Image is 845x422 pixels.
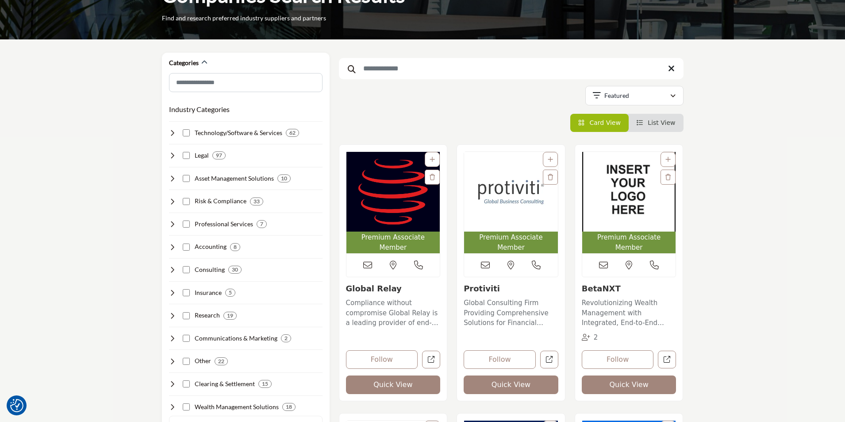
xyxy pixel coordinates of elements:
[464,298,558,328] p: Global Consulting Firm Providing Comprehensive Solutions for Financial Institutions Protiviti pro...
[195,197,246,205] h4: Risk & Compliance: Helping securities industry firms manage risk, ensure compliance, and prevent ...
[582,152,676,253] a: Open Listing in new tab
[346,296,441,328] a: Compliance without compromise Global Relay is a leading provider of end-to-end compliance solutio...
[195,265,225,274] h4: Consulting: Providing strategic, operational, and technical consulting services to securities ind...
[346,152,440,253] a: Open Listing in new tab
[183,403,190,410] input: Select Wealth Management Solutions checkbox
[229,290,232,296] b: 5
[464,152,558,253] a: Open Listing in new tab
[258,380,272,388] div: 15 Results For Clearing & Settlement
[183,266,190,273] input: Select Consulting checkbox
[637,119,676,126] a: View List
[570,114,629,132] li: Card View
[183,380,190,387] input: Select Clearing & Settlement checkbox
[281,334,291,342] div: 2 Results For Communications & Marketing
[582,350,654,369] button: Follow
[183,198,190,205] input: Select Risk & Compliance checkbox
[250,197,263,205] div: 33 Results For Risk & Compliance
[169,73,323,92] input: Search Category
[604,91,629,100] p: Featured
[183,129,190,136] input: Select Technology/Software & Services checkbox
[665,156,671,163] a: Add To List
[183,289,190,296] input: Select Insurance checkbox
[346,350,418,369] button: Follow
[464,296,558,328] a: Global Consulting Firm Providing Comprehensive Solutions for Financial Institutions Protiviti pro...
[658,351,676,369] a: Open betanxt in new tab
[548,156,553,163] a: Add To List
[223,312,237,320] div: 19 Results For Research
[234,244,237,250] b: 8
[195,356,211,365] h4: Other: Encompassing various other services and organizations supporting the securities industry e...
[260,221,263,227] b: 7
[578,119,621,126] a: View Card
[582,284,676,294] h3: BetaNXT
[228,266,242,274] div: 30 Results For Consulting
[195,334,277,343] h4: Communications & Marketing: Delivering marketing, public relations, and investor relations servic...
[430,156,435,163] a: Add To List
[629,114,684,132] li: List View
[284,335,288,341] b: 2
[585,86,684,105] button: Featured
[195,151,209,160] h4: Legal: Providing legal advice, compliance support, and litigation services to securities industry...
[648,119,675,126] span: List View
[162,14,326,23] p: Find and research preferred industry suppliers and partners
[348,232,438,252] span: Premium Associate Member
[339,58,684,79] input: Search Keyword
[286,129,299,137] div: 62 Results For Technology/Software & Services
[589,119,620,126] span: Card View
[225,289,235,297] div: 5 Results For Insurance
[195,288,222,297] h4: Insurance: Offering insurance solutions to protect securities industry firms from various risks.
[282,403,296,411] div: 18 Results For Wealth Management Solutions
[183,221,190,228] input: Select Professional Services checkbox
[10,399,23,412] button: Consent Preferences
[582,376,676,394] button: Quick View
[227,313,233,319] b: 19
[464,284,558,294] h3: Protiviti
[195,174,274,183] h4: Asset Management Solutions: Offering investment strategies, portfolio management, and performance...
[464,376,558,394] button: Quick View
[195,220,253,228] h4: Professional Services: Delivering staffing, training, and outsourcing services to support securit...
[346,284,441,294] h3: Global Relay
[183,175,190,182] input: Select Asset Management Solutions checkbox
[230,243,240,251] div: 8 Results For Accounting
[169,104,230,115] button: Industry Categories
[262,381,268,387] b: 15
[584,232,674,252] span: Premium Associate Member
[346,284,402,293] a: Global Relay
[257,220,267,228] div: 7 Results For Professional Services
[216,152,222,159] b: 97
[464,152,558,232] img: Protiviti
[10,399,23,412] img: Revisit consent button
[183,335,190,342] input: Select Communications & Marketing checkbox
[346,152,440,232] img: Global Relay
[540,351,558,369] a: Open protiviti in new tab
[212,151,226,159] div: 97 Results For Legal
[195,403,279,411] h4: Wealth Management Solutions: Providing comprehensive wealth management services to high-net-worth...
[582,296,676,328] a: Revolutionizing Wealth Management with Integrated, End-to-End Solutions Situated at the forefront...
[183,244,190,251] input: Select Accounting checkbox
[466,232,556,252] span: Premium Associate Member
[594,333,598,341] span: 2
[183,152,190,159] input: Select Legal checkbox
[582,333,598,343] div: Followers
[195,128,282,137] h4: Technology/Software & Services: Developing and implementing technology solutions to support secur...
[464,350,536,369] button: Follow
[286,404,292,410] b: 18
[215,357,228,365] div: 22 Results For Other
[253,198,260,205] b: 33
[183,312,190,319] input: Select Research checkbox
[169,58,199,67] h2: Categories
[195,311,220,320] h4: Research: Conducting market, financial, economic, and industry research for securities industry p...
[277,174,291,182] div: 10 Results For Asset Management Solutions
[195,242,227,251] h4: Accounting: Providing financial reporting, auditing, tax, and advisory services to securities ind...
[232,267,238,273] b: 30
[289,130,296,136] b: 62
[464,284,500,293] a: Protiviti
[195,379,255,388] h4: Clearing & Settlement: Facilitating the efficient processing, clearing, and settlement of securit...
[346,376,441,394] button: Quick View
[582,284,621,293] a: BetaNXT
[281,175,287,182] b: 10
[346,298,441,328] p: Compliance without compromise Global Relay is a leading provider of end-to-end compliance solutio...
[582,152,676,232] img: BetaNXT
[422,351,440,369] a: Open global-relay in new tab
